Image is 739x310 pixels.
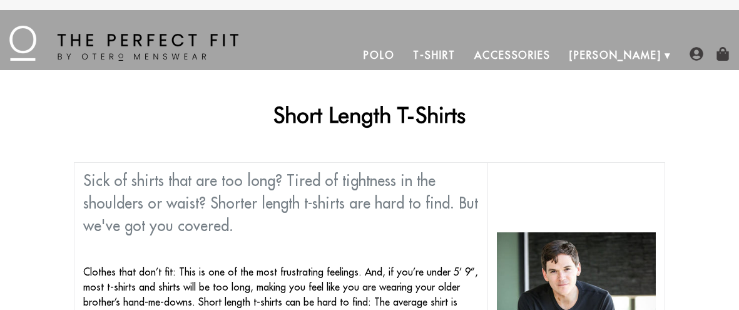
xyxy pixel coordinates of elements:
[9,26,238,61] img: The Perfect Fit - by Otero Menswear - Logo
[716,47,730,61] img: shopping-bag-icon.png
[74,101,666,128] h1: Short Length T-Shirts
[404,40,464,70] a: T-Shirt
[560,40,671,70] a: [PERSON_NAME]
[83,171,478,235] span: Sick of shirts that are too long? Tired of tightness in the shoulders or waist? Shorter length t-...
[690,47,703,61] img: user-account-icon.png
[465,40,560,70] a: Accessories
[354,40,404,70] a: Polo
